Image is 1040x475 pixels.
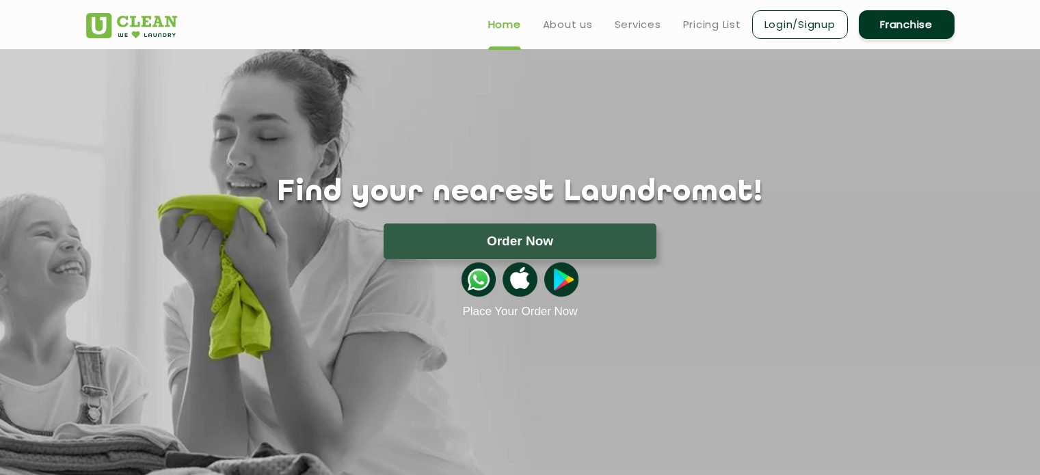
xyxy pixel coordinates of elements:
a: Pricing List [683,16,741,33]
a: Franchise [859,10,955,39]
a: Services [615,16,661,33]
a: Place Your Order Now [462,305,577,318]
a: About us [543,16,593,33]
h1: Find your nearest Laundromat! [76,176,965,210]
button: Order Now [384,223,656,259]
a: Login/Signup [752,10,848,39]
img: playstoreicon.png [544,262,578,297]
img: apple-icon.png [503,262,537,297]
a: Home [488,16,521,33]
img: UClean Laundry and Dry Cleaning [86,13,177,38]
img: whatsappicon.png [462,262,496,297]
